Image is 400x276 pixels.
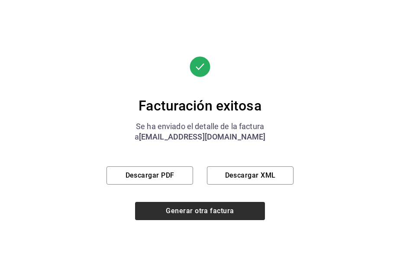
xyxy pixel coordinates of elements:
[106,97,294,114] div: Facturación exitosa
[106,132,294,142] div: a
[135,202,265,220] button: Generar otra factura
[106,121,294,132] div: Se ha enviado el detalle de la factura
[106,166,193,185] button: Descargar PDF
[139,132,266,141] span: [EMAIL_ADDRESS][DOMAIN_NAME]
[207,166,294,185] button: Descargar XML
